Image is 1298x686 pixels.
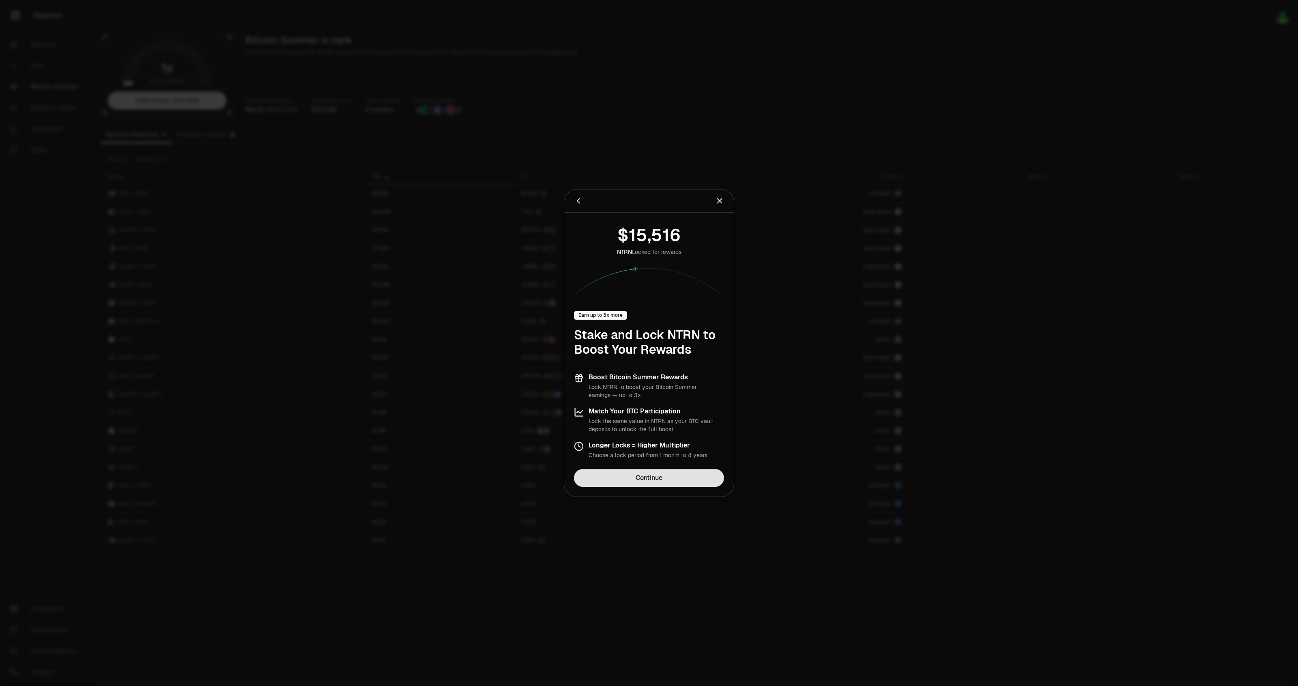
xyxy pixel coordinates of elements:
h3: Longer Locks = Higher Multiplier [589,441,709,449]
h3: Boost Bitcoin Summer Rewards [589,373,724,381]
h1: Stake and Lock NTRN to Boost Your Rewards [574,328,724,357]
h3: Match Your BTC Participation [589,407,724,415]
p: Choose a lock period from 1 month to 4 years. [589,451,709,459]
button: Back [574,195,583,206]
a: Continue [574,469,724,487]
span: NTRN [617,248,632,256]
button: Close [715,195,724,206]
div: Earn up to 3x more [574,311,627,320]
p: Lock the same value in NTRN as your BTC vault deposits to unlock the full boost. [589,417,724,433]
p: Lock NTRN to boost your Bitcoin Summer earnings — up to 3x. [589,383,724,399]
div: Locked for rewards [617,248,681,256]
